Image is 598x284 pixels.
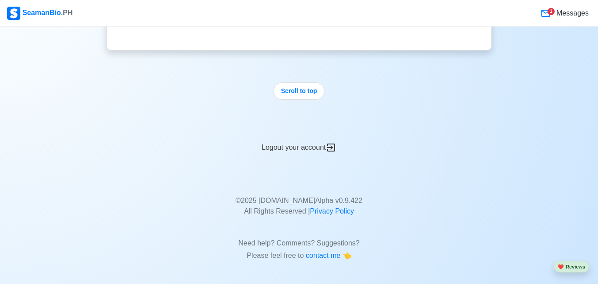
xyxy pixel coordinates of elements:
[306,252,343,259] span: contact me
[310,207,354,215] a: Privacy Policy
[113,250,485,261] p: Please feel free to
[7,7,73,20] div: SeamanBio
[555,8,589,19] span: Messages
[61,9,73,16] span: .PH
[113,227,485,249] p: Need help? Comments? Suggestions?
[558,264,564,269] span: heart
[113,185,485,217] p: © 2025 [DOMAIN_NAME] Alpha v 0.9.422 All Rights Reserved |
[106,132,492,153] div: Logout your account
[548,8,555,15] div: 1
[274,82,325,100] button: Scroll to top
[554,261,589,273] button: heartReviews
[343,252,351,259] span: point
[7,7,20,20] img: Logo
